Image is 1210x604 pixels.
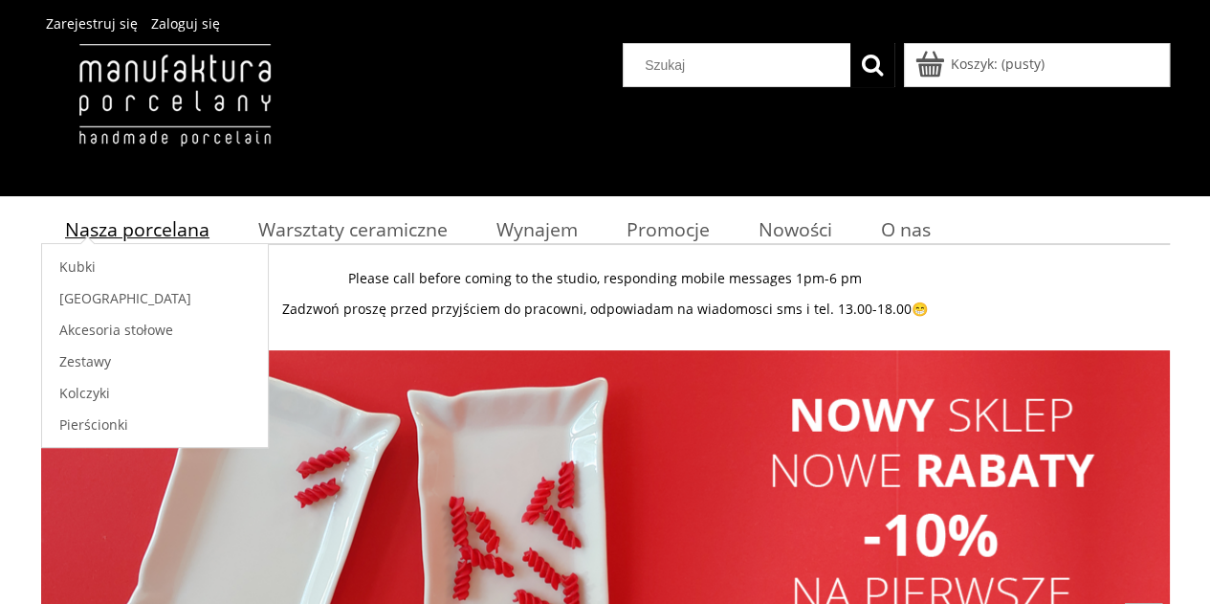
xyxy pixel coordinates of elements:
[41,270,1170,287] p: Please call before coming to the studio, responding mobile messages 1pm-6 pm
[41,301,1170,318] p: Zadzwoń proszę przed przyjściem do pracowni, odpowiadam na wiadomosci sms i tel. 13.00-18.00😁
[918,55,1045,73] a: Produkty w koszyku 0. Przejdź do koszyka
[65,216,209,242] span: Nasza porcelana
[734,211,856,248] a: Nowości
[630,44,850,86] input: Szukaj w sklepie
[258,216,448,242] span: Warsztaty ceramiczne
[759,216,832,242] span: Nowości
[151,14,220,33] a: Zaloguj się
[41,211,234,248] a: Nasza porcelana
[41,43,308,187] img: Manufaktura Porcelany
[627,216,710,242] span: Promocje
[233,211,472,248] a: Warsztaty ceramiczne
[1001,55,1045,73] b: (pusty)
[496,216,578,242] span: Wynajem
[46,14,138,33] a: Zarejestruj się
[951,55,998,73] span: Koszyk:
[602,211,734,248] a: Promocje
[472,211,602,248] a: Wynajem
[881,216,931,242] span: O nas
[850,43,894,87] button: Szukaj
[856,211,955,248] a: O nas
